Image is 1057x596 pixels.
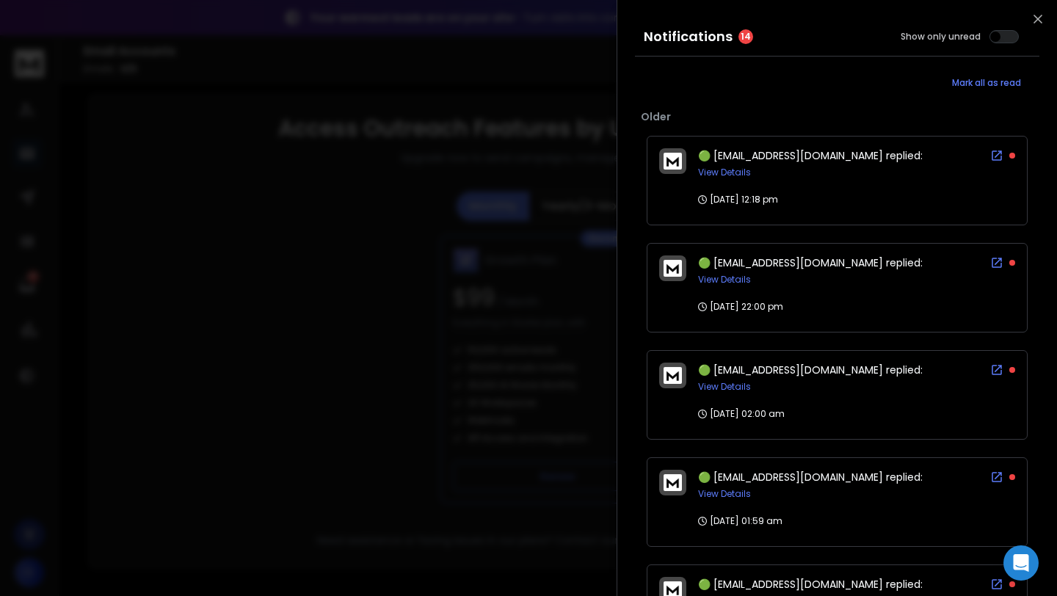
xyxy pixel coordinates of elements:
[698,470,923,484] span: 🟢 [EMAIL_ADDRESS][DOMAIN_NAME] replied:
[698,408,785,420] p: [DATE] 02:00 am
[664,260,682,277] img: logo
[698,363,923,377] span: 🟢 [EMAIL_ADDRESS][DOMAIN_NAME] replied:
[698,301,783,313] p: [DATE] 22:00 pm
[698,194,778,206] p: [DATE] 12:18 pm
[698,274,751,286] button: View Details
[698,381,751,393] button: View Details
[738,29,753,44] span: 14
[698,255,923,270] span: 🟢 [EMAIL_ADDRESS][DOMAIN_NAME] replied:
[934,68,1039,98] button: Mark all as read
[901,31,981,43] label: Show only unread
[1003,545,1039,581] div: Open Intercom Messenger
[641,109,1034,124] p: Older
[698,148,923,163] span: 🟢 [EMAIL_ADDRESS][DOMAIN_NAME] replied:
[664,367,682,384] img: logo
[698,515,782,527] p: [DATE] 01:59 am
[698,167,751,178] button: View Details
[698,488,751,500] button: View Details
[698,577,923,592] span: 🟢 [EMAIL_ADDRESS][DOMAIN_NAME] replied:
[664,153,682,170] img: logo
[952,77,1021,89] span: Mark all as read
[644,26,733,47] h3: Notifications
[664,474,682,491] img: logo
